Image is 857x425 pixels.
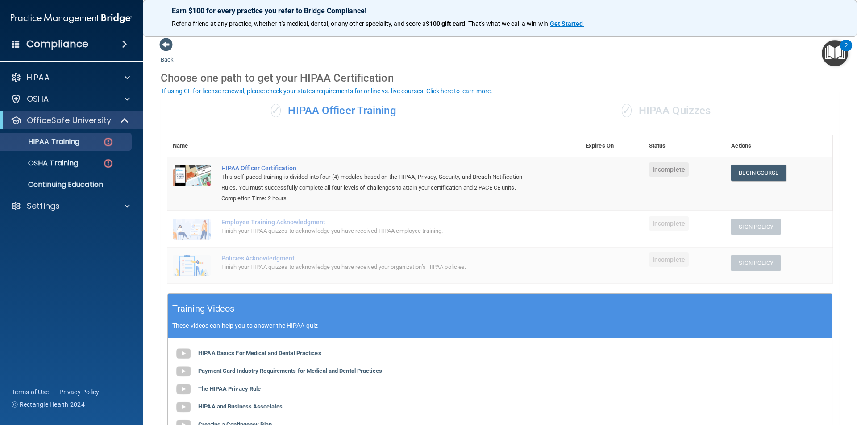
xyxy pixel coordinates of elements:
strong: Get Started [550,20,583,27]
span: Incomplete [649,162,689,177]
div: Policies Acknowledgment [221,255,536,262]
b: The HIPAA Privacy Rule [198,385,261,392]
p: HIPAA [27,72,50,83]
th: Status [644,135,726,157]
button: Sign Policy [731,219,781,235]
span: ✓ [622,104,632,117]
div: Finish your HIPAA quizzes to acknowledge you have received your organization’s HIPAA policies. [221,262,536,272]
h4: Compliance [26,38,88,50]
img: PMB logo [11,9,132,27]
img: gray_youtube_icon.38fcd6cc.png [175,363,192,380]
span: Incomplete [649,252,689,267]
div: 2 [845,45,848,57]
a: Get Started [550,20,584,27]
button: Sign Policy [731,255,781,271]
a: HIPAA Officer Certification [221,165,536,172]
img: gray_youtube_icon.38fcd6cc.png [175,398,192,416]
img: danger-circle.6113f641.png [103,158,114,169]
div: Completion Time: 2 hours [221,193,536,204]
img: gray_youtube_icon.38fcd6cc.png [175,345,192,363]
p: OfficeSafe University [27,115,111,126]
div: Choose one path to get your HIPAA Certification [161,65,839,91]
div: Finish your HIPAA quizzes to acknowledge you have received HIPAA employee training. [221,226,536,236]
p: These videos can help you to answer the HIPAA quiz [172,322,828,329]
p: OSHA [27,94,49,104]
div: HIPAA Quizzes [500,98,832,124]
h5: Training Videos [172,301,235,317]
p: Continuing Education [6,180,128,189]
b: HIPAA Basics For Medical and Dental Practices [198,350,321,356]
strong: $100 gift card [426,20,465,27]
button: Open Resource Center, 2 new notifications [822,40,848,66]
span: ✓ [271,104,281,117]
span: ! That's what we call a win-win. [465,20,550,27]
div: If using CE for license renewal, please check your state's requirements for online vs. live cours... [162,88,492,94]
a: Begin Course [731,165,786,181]
a: OfficeSafe University [11,115,129,126]
p: OSHA Training [6,159,78,168]
div: Employee Training Acknowledgment [221,219,536,226]
img: danger-circle.6113f641.png [103,136,114,148]
p: Settings [27,201,60,211]
a: Back [161,45,174,63]
a: Privacy Policy [59,388,100,396]
th: Actions [726,135,832,157]
a: Settings [11,201,130,211]
div: HIPAA Officer Training [167,98,500,124]
p: Earn $100 for every practice you refer to Bridge Compliance! [172,7,828,15]
a: Terms of Use [12,388,49,396]
span: Incomplete [649,216,689,231]
th: Name [167,135,216,157]
a: OSHA [11,94,130,104]
img: gray_youtube_icon.38fcd6cc.png [175,380,192,398]
span: Ⓒ Rectangle Health 2024 [12,400,85,409]
div: This self-paced training is divided into four (4) modules based on the HIPAA, Privacy, Security, ... [221,172,536,193]
a: HIPAA [11,72,130,83]
p: HIPAA Training [6,137,79,146]
button: If using CE for license renewal, please check your state's requirements for online vs. live cours... [161,87,494,95]
th: Expires On [580,135,644,157]
b: HIPAA and Business Associates [198,403,283,410]
b: Payment Card Industry Requirements for Medical and Dental Practices [198,367,382,374]
span: Refer a friend at any practice, whether it's medical, dental, or any other speciality, and score a [172,20,426,27]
